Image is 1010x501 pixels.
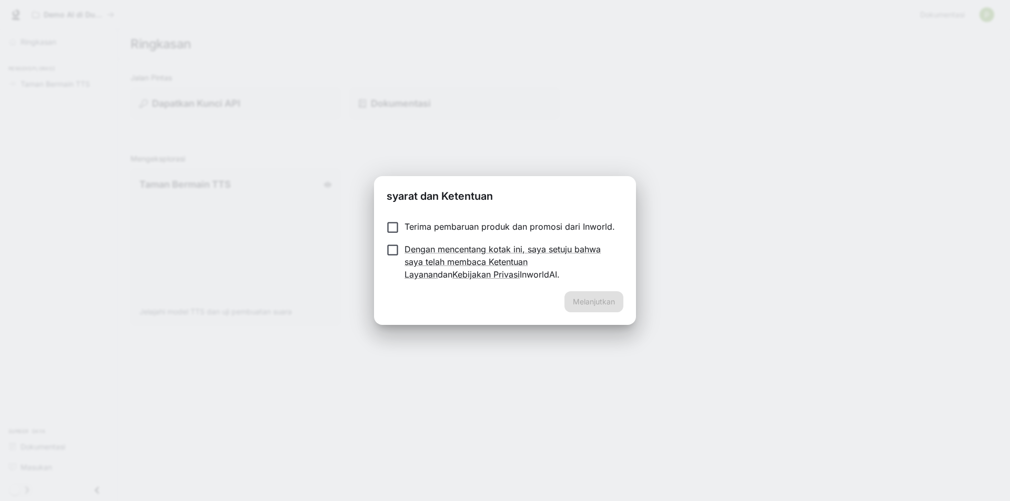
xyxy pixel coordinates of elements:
font: InworldAI [520,269,557,280]
font: Terima pembaruan produk dan promosi dari Inworld. [405,221,615,232]
font: dan [438,269,452,280]
a: Dengan mencentang kotak ini, saya setuju bahwa saya telah membaca Ketentuan Layanan [405,244,601,280]
font: syarat dan Ketentuan [387,190,493,202]
font: . [557,269,560,280]
a: Kebijakan Privasi [452,269,520,280]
